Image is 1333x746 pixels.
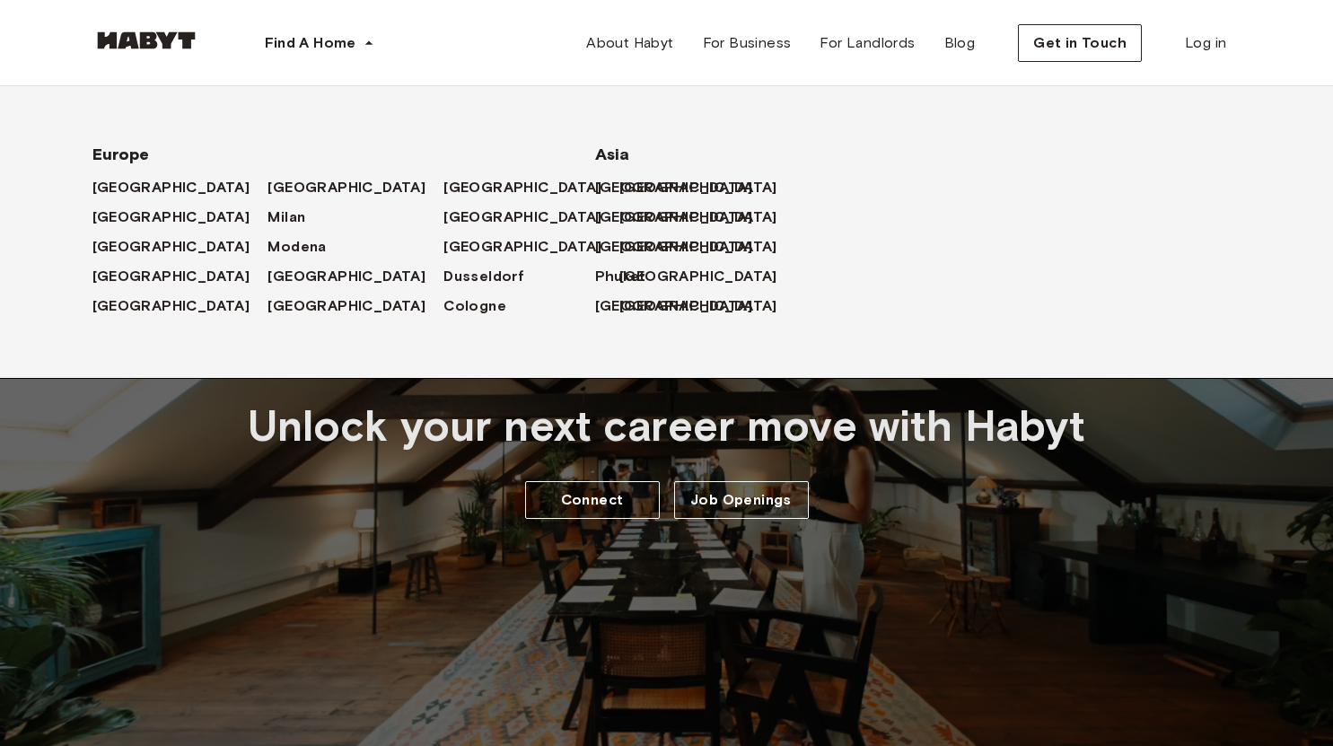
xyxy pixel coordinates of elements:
[586,32,673,54] span: About Habyt
[267,177,425,198] span: [GEOGRAPHIC_DATA]
[250,25,389,61] button: Find A Home
[595,236,771,258] a: [GEOGRAPHIC_DATA]
[1171,25,1241,61] a: Log in
[619,206,795,228] a: [GEOGRAPHIC_DATA]
[619,236,795,258] a: [GEOGRAPHIC_DATA]
[595,266,646,287] span: Phuket
[265,32,356,54] span: Find A Home
[930,25,990,61] a: Blog
[443,295,506,317] span: Cologne
[443,206,601,228] span: [GEOGRAPHIC_DATA]
[443,266,524,287] span: Dusseldorf
[443,266,542,287] a: Dusseldorf
[443,236,601,258] span: [GEOGRAPHIC_DATA]
[92,177,268,198] a: [GEOGRAPHIC_DATA]
[92,266,250,287] span: [GEOGRAPHIC_DATA]
[595,177,771,198] a: [GEOGRAPHIC_DATA]
[267,295,425,317] span: [GEOGRAPHIC_DATA]
[805,25,929,61] a: For Landlords
[595,206,771,228] a: [GEOGRAPHIC_DATA]
[619,295,795,317] a: [GEOGRAPHIC_DATA]
[92,31,200,49] img: Habyt
[1033,32,1127,54] span: Get in Touch
[267,266,425,287] span: [GEOGRAPHIC_DATA]
[443,236,619,258] a: [GEOGRAPHIC_DATA]
[92,295,268,317] a: [GEOGRAPHIC_DATA]
[92,236,250,258] span: [GEOGRAPHIC_DATA]
[1185,32,1226,54] span: Log in
[595,295,771,317] a: [GEOGRAPHIC_DATA]
[619,266,777,287] span: [GEOGRAPHIC_DATA]
[525,481,660,519] a: Connect
[267,295,443,317] a: [GEOGRAPHIC_DATA]
[595,177,753,198] span: [GEOGRAPHIC_DATA]
[92,266,268,287] a: [GEOGRAPHIC_DATA]
[595,295,753,317] span: [GEOGRAPHIC_DATA]
[267,236,326,258] span: Modena
[820,32,915,54] span: For Landlords
[267,177,443,198] a: [GEOGRAPHIC_DATA]
[595,206,753,228] span: [GEOGRAPHIC_DATA]
[248,399,1086,452] span: Unlock your next career move with Habyt
[92,236,268,258] a: [GEOGRAPHIC_DATA]
[443,177,619,198] a: [GEOGRAPHIC_DATA]
[92,177,250,198] span: [GEOGRAPHIC_DATA]
[92,295,250,317] span: [GEOGRAPHIC_DATA]
[267,236,344,258] a: Modena
[1018,24,1142,62] button: Get in Touch
[944,32,976,54] span: Blog
[443,177,601,198] span: [GEOGRAPHIC_DATA]
[703,32,792,54] span: For Business
[619,266,795,287] a: [GEOGRAPHIC_DATA]
[267,266,443,287] a: [GEOGRAPHIC_DATA]
[674,481,809,519] a: Job Openings
[561,489,624,511] span: Connect
[690,489,792,511] span: Job Openings
[267,206,323,228] a: Milan
[595,236,753,258] span: [GEOGRAPHIC_DATA]
[443,295,524,317] a: Cologne
[572,25,688,61] a: About Habyt
[595,144,739,165] span: Asia
[267,206,305,228] span: Milan
[92,144,538,165] span: Europe
[595,266,664,287] a: Phuket
[92,206,250,228] span: [GEOGRAPHIC_DATA]
[619,177,795,198] a: [GEOGRAPHIC_DATA]
[92,206,268,228] a: [GEOGRAPHIC_DATA]
[688,25,806,61] a: For Business
[443,206,619,228] a: [GEOGRAPHIC_DATA]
